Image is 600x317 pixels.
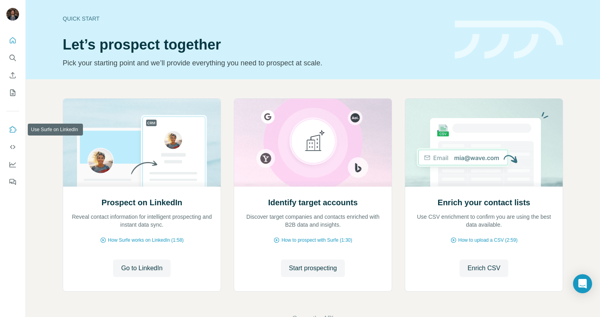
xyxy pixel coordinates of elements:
[108,237,184,244] span: How Surfe works on LinkedIn (1:58)
[6,51,19,65] button: Search
[113,260,170,277] button: Go to LinkedIn
[71,213,213,229] p: Reveal contact information for intelligent prospecting and instant data sync.
[6,33,19,48] button: Quick start
[63,99,221,187] img: Prospect on LinkedIn
[467,264,500,273] span: Enrich CSV
[6,140,19,154] button: Use Surfe API
[6,175,19,189] button: Feedback
[6,157,19,172] button: Dashboard
[6,122,19,137] button: Use Surfe on LinkedIn
[63,15,445,23] div: Quick start
[63,57,445,69] p: Pick your starting point and we’ll provide everything you need to prospect at scale.
[63,37,445,53] h1: Let’s prospect together
[268,197,358,208] h2: Identify target accounts
[455,21,563,59] img: banner
[281,260,345,277] button: Start prospecting
[6,86,19,100] button: My lists
[6,68,19,82] button: Enrich CSV
[413,213,555,229] p: Use CSV enrichment to confirm you are using the best data available.
[438,197,530,208] h2: Enrich your contact lists
[458,237,517,244] span: How to upload a CSV (2:59)
[121,264,162,273] span: Go to LinkedIn
[405,99,563,187] img: Enrich your contact lists
[281,237,352,244] span: How to prospect with Surfe (1:30)
[289,264,337,273] span: Start prospecting
[6,8,19,21] img: Avatar
[460,260,508,277] button: Enrich CSV
[102,197,182,208] h2: Prospect on LinkedIn
[234,99,392,187] img: Identify target accounts
[242,213,384,229] p: Discover target companies and contacts enriched with B2B data and insights.
[573,274,592,293] div: Open Intercom Messenger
